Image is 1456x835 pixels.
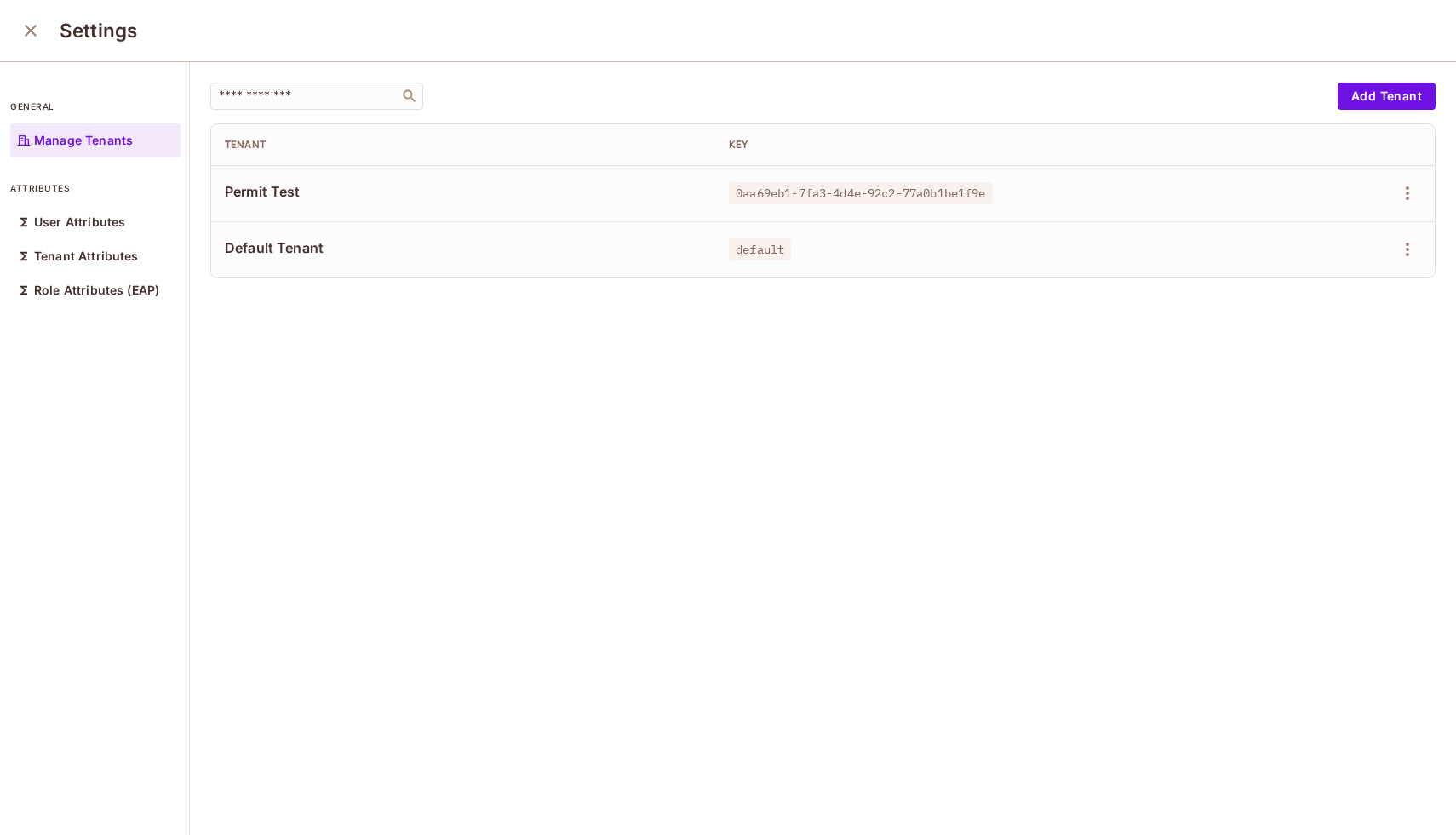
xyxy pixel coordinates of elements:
[729,182,992,204] span: 0aa69eb1-7fa3-4d4e-92c2-77a0b1be1f9e
[225,238,702,257] span: Default Tenant
[34,134,133,147] p: Manage Tenants
[34,215,125,229] p: User Attributes
[10,181,181,195] p: attributes
[1338,83,1436,110] button: Add Tenant
[34,249,139,263] p: Tenant Attributes
[14,14,48,48] button: close
[729,138,1206,152] div: Key
[10,100,181,113] p: general
[225,138,702,152] div: Tenant
[60,19,137,43] h3: Settings
[34,283,159,297] p: Role Attributes (EAP)
[225,182,702,201] span: Permit Test
[729,238,791,260] span: default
